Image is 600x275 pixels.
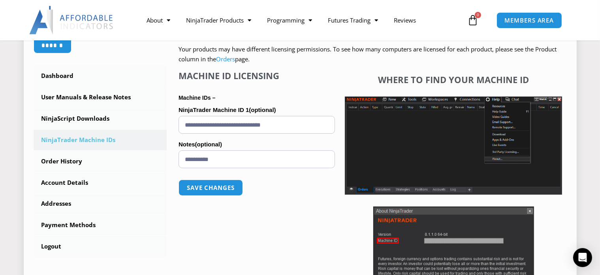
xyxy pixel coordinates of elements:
[34,87,167,108] a: User Manuals & Release Notes
[259,11,320,29] a: Programming
[34,173,167,193] a: Account Details
[179,95,215,101] strong: Machine IDs –
[179,45,557,63] span: Your products may have different licensing permissions. To see how many computers are licensed fo...
[179,180,243,196] button: Save changes
[34,66,167,86] a: Dashboard
[139,11,178,29] a: About
[34,108,167,129] a: NinjaScript Downloads
[34,66,167,257] nav: Account pages
[216,55,235,63] a: Orders
[179,70,335,81] h4: Machine ID Licensing
[573,248,592,267] div: Open Intercom Messenger
[34,130,167,150] a: NinjaTrader Machine IDs
[34,151,167,172] a: Order History
[345,74,562,85] h4: Where to find your Machine ID
[34,193,167,214] a: Addresses
[34,215,167,235] a: Payment Methods
[29,6,114,34] img: LogoAI | Affordable Indicators – NinjaTrader
[455,9,490,32] a: 0
[475,12,481,18] span: 0
[179,138,335,150] label: Notes
[178,11,259,29] a: NinjaTrader Products
[179,104,335,116] label: NinjaTrader Machine ID 1
[505,17,554,23] span: MEMBERS AREA
[195,141,222,148] span: (optional)
[345,97,562,195] img: Screenshot 2025-01-17 1155544 | Affordable Indicators – NinjaTrader
[139,11,465,29] nav: Menu
[320,11,386,29] a: Futures Trading
[386,11,424,29] a: Reviews
[249,106,276,113] span: (optional)
[34,236,167,257] a: Logout
[497,12,562,28] a: MEMBERS AREA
